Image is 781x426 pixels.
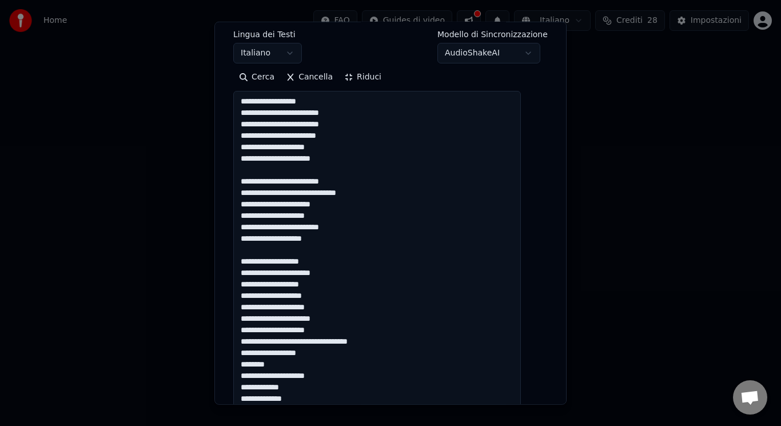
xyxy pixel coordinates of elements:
button: Riduci [338,68,387,86]
button: Cancella [280,68,338,86]
label: Modello di Sincronizzazione [437,30,548,38]
label: Lingua dei Testi [233,30,302,38]
button: Cerca [233,68,280,86]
